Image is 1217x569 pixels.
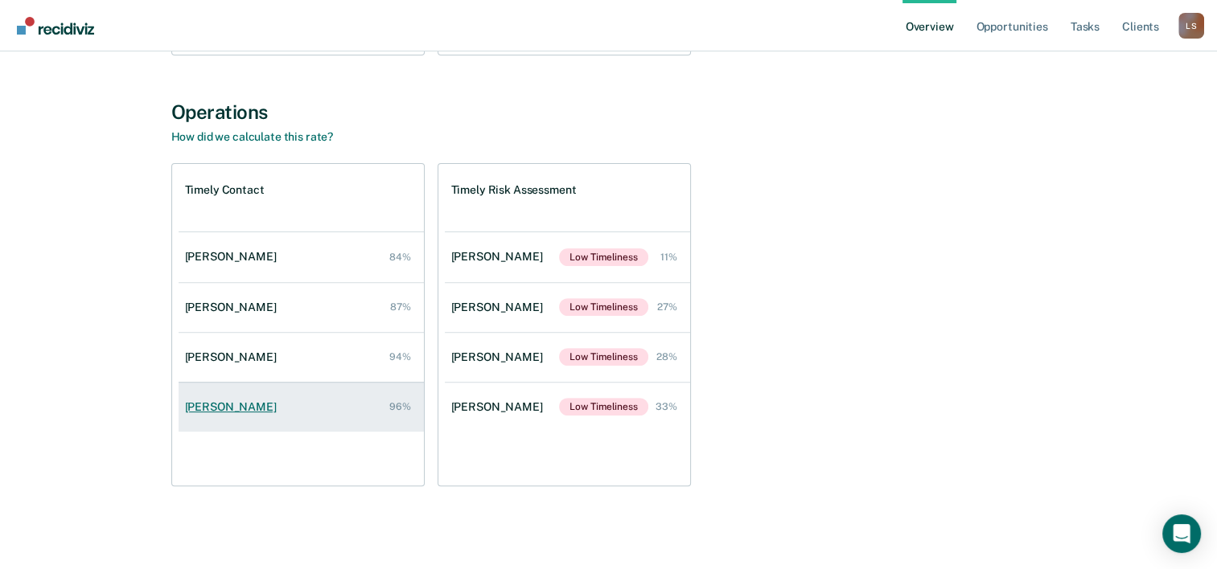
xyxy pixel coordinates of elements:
div: L S [1178,13,1204,39]
div: 84% [389,252,411,263]
a: [PERSON_NAME]Low Timeliness 28% [445,332,690,382]
div: Operations [171,100,1046,124]
div: [PERSON_NAME] [185,350,283,364]
div: 94% [389,351,411,362]
button: Profile dropdown button [1178,13,1204,39]
div: [PERSON_NAME] [451,250,549,264]
div: Open Intercom Messenger [1162,514,1201,553]
a: [PERSON_NAME]Low Timeliness 11% [445,232,690,282]
a: [PERSON_NAME] 84% [179,234,424,280]
h1: Timely Contact [185,183,265,197]
span: Low Timeliness [559,298,648,316]
span: Low Timeliness [559,398,648,415]
h1: Timely Risk Assessment [451,183,577,197]
div: 27% [657,301,677,313]
a: How did we calculate this rate? [171,130,334,143]
div: [PERSON_NAME] [451,301,549,314]
div: 33% [656,401,677,412]
div: 11% [660,252,677,263]
div: 96% [389,401,411,412]
div: [PERSON_NAME] [451,350,549,364]
span: Low Timeliness [559,248,648,266]
a: [PERSON_NAME]Low Timeliness 27% [445,282,690,332]
span: Low Timeliness [559,348,648,366]
div: [PERSON_NAME] [185,250,283,264]
a: [PERSON_NAME] 87% [179,284,424,330]
a: [PERSON_NAME] 94% [179,334,424,380]
div: [PERSON_NAME] [451,400,549,414]
div: [PERSON_NAME] [185,400,283,414]
div: 87% [390,301,411,313]
a: [PERSON_NAME] 96% [179,384,424,430]
a: [PERSON_NAME]Low Timeliness 33% [445,382,690,432]
img: Recidiviz [17,17,94,35]
div: 28% [656,351,677,362]
div: [PERSON_NAME] [185,301,283,314]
